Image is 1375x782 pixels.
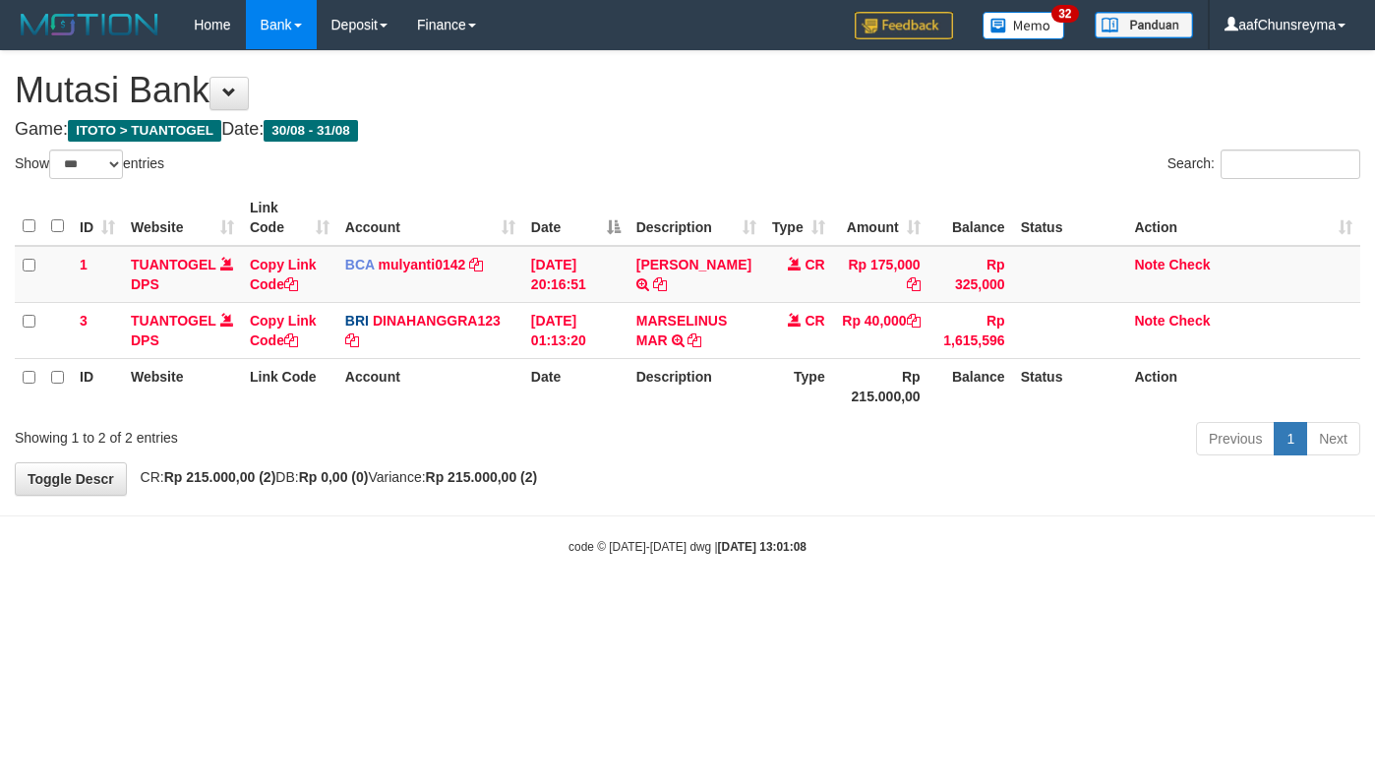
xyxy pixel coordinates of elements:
[80,257,88,272] span: 1
[123,358,242,414] th: Website
[123,190,242,246] th: Website: activate to sort column ascending
[49,150,123,179] select: Showentries
[15,10,164,39] img: MOTION_logo.png
[1306,422,1360,455] a: Next
[764,190,833,246] th: Type: activate to sort column ascending
[299,469,369,485] strong: Rp 0,00 (0)
[636,313,728,348] a: MARSELINUS MAR
[345,313,369,329] span: BRI
[523,358,628,414] th: Date
[1168,313,1210,329] a: Check
[1013,358,1127,414] th: Status
[15,420,559,448] div: Showing 1 to 2 of 2 entries
[1051,5,1078,23] span: 32
[80,313,88,329] span: 3
[1167,150,1360,179] label: Search:
[805,313,824,329] span: CR
[337,190,523,246] th: Account: activate to sort column ascending
[15,71,1360,110] h1: Mutasi Bank
[805,257,824,272] span: CR
[928,358,1013,414] th: Balance
[833,358,928,414] th: Rp 215.000,00
[928,302,1013,358] td: Rp 1,615,596
[264,120,358,142] span: 30/08 - 31/08
[1221,150,1360,179] input: Search:
[568,540,807,554] small: code © [DATE]-[DATE] dwg |
[15,462,127,496] a: Toggle Descr
[131,257,216,272] a: TUANTOGEL
[764,358,833,414] th: Type
[123,246,242,303] td: DPS
[718,540,807,554] strong: [DATE] 13:01:08
[523,246,628,303] td: [DATE] 20:16:51
[833,302,928,358] td: Rp 40,000
[687,332,701,348] a: Copy MARSELINUS MAR to clipboard
[1013,190,1127,246] th: Status
[855,12,953,39] img: Feedback.jpg
[15,120,1360,140] h4: Game: Date:
[1134,257,1165,272] a: Note
[250,257,317,292] a: Copy Link Code
[345,332,359,348] a: Copy DINAHANGGRA123 to clipboard
[123,302,242,358] td: DPS
[653,276,667,292] a: Copy JAJA JAHURI to clipboard
[833,246,928,303] td: Rp 175,000
[242,358,337,414] th: Link Code
[928,190,1013,246] th: Balance
[1134,313,1165,329] a: Note
[345,257,375,272] span: BCA
[72,358,123,414] th: ID
[1126,358,1360,414] th: Action
[907,313,921,329] a: Copy Rp 40,000 to clipboard
[928,246,1013,303] td: Rp 325,000
[1095,12,1193,38] img: panduan.png
[379,257,466,272] a: mulyanti0142
[1168,257,1210,272] a: Check
[373,313,501,329] a: DINAHANGGRA123
[242,190,337,246] th: Link Code: activate to sort column ascending
[68,120,221,142] span: ITOTO > TUANTOGEL
[131,313,216,329] a: TUANTOGEL
[636,257,751,272] a: [PERSON_NAME]
[628,358,764,414] th: Description
[1126,190,1360,246] th: Action: activate to sort column ascending
[523,302,628,358] td: [DATE] 01:13:20
[1274,422,1307,455] a: 1
[164,469,276,485] strong: Rp 215.000,00 (2)
[250,313,317,348] a: Copy Link Code
[628,190,764,246] th: Description: activate to sort column ascending
[523,190,628,246] th: Date: activate to sort column descending
[469,257,483,272] a: Copy mulyanti0142 to clipboard
[907,276,921,292] a: Copy Rp 175,000 to clipboard
[833,190,928,246] th: Amount: activate to sort column ascending
[1196,422,1275,455] a: Previous
[983,12,1065,39] img: Button%20Memo.svg
[337,358,523,414] th: Account
[131,469,538,485] span: CR: DB: Variance:
[72,190,123,246] th: ID: activate to sort column ascending
[15,150,164,179] label: Show entries
[426,469,538,485] strong: Rp 215.000,00 (2)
